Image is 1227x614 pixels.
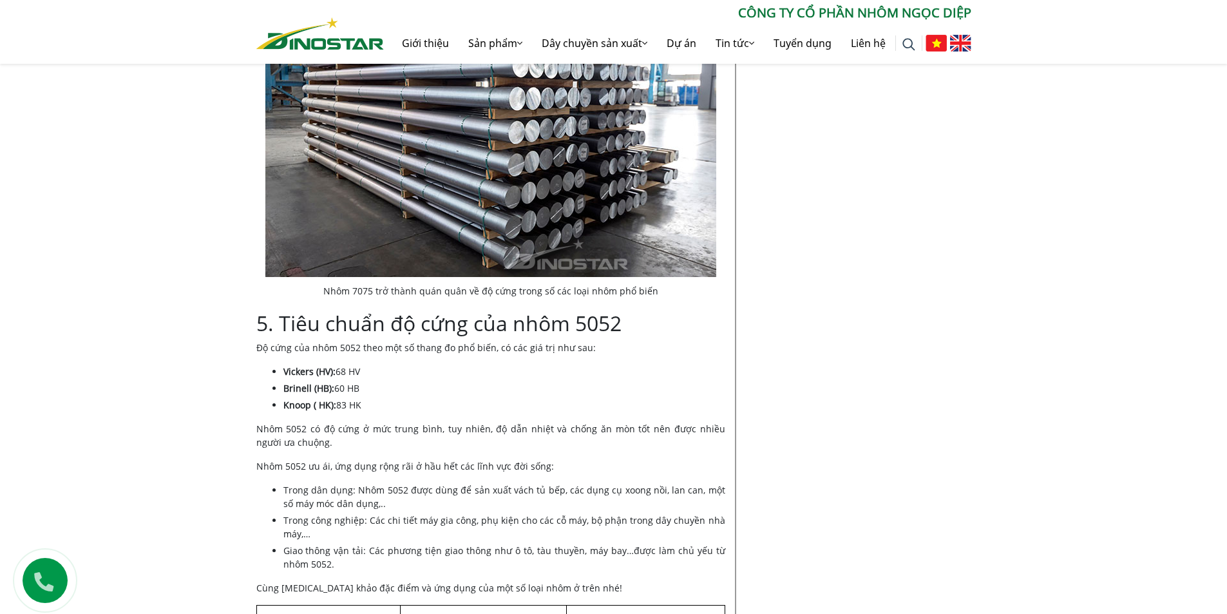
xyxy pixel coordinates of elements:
[532,23,657,64] a: Dây chuyền sản xuất
[256,17,384,50] img: Nhôm Dinostar
[764,23,841,64] a: Tuyển dụng
[256,459,725,473] p: Nhôm 5052 ưu ái, ứng dụng rộng rãi ở hầu hết các lĩnh vực đời sống:
[459,23,532,64] a: Sản phẩm
[950,35,971,52] img: English
[902,38,915,51] img: search
[926,35,947,52] img: Tiếng Việt
[283,483,725,510] li: Trong dân dụng: Nhôm 5052 được dùng để sản xuất vách tủ bếp, các dụng cụ xoong nồi, lan can, một ...
[283,399,336,411] strong: Knoop ( HK):
[256,341,725,354] p: Độ cứng của nhôm 5052 theo một số thang đo phổ biến, có các giá trị như sau:
[265,284,716,298] figcaption: Nhôm 7075 trở thành quán quân về độ cứng trong số các loại nhôm phổ biến
[256,422,725,449] p: Nhôm 5052 có độ cứng ở mức trung bình, tuy nhiên, độ dẫn nhiệt và chống ăn mòn tốt nên được nhiều...
[283,365,336,378] strong: Vickers (HV):
[283,513,725,541] li: Trong công nghiệp: Các chi tiết máy gia công, phụ kiện cho các cỗ máy, bộ phận trong dây chuyền n...
[256,311,725,336] h2: 5. Tiêu chuẩn độ cứng của nhôm 5052
[283,398,725,412] li: 83 HK
[392,23,459,64] a: Giới thiệu
[841,23,895,64] a: Liên hệ
[283,382,334,394] strong: Brinell (HB):
[283,544,725,571] li: Giao thông vận tải: Các phương tiện giao thông như ô tô, tàu thuyền, máy bay…được làm chủ yếu từ ...
[283,381,725,395] li: 60 HB
[706,23,764,64] a: Tin tức
[283,365,725,378] li: 68 HV
[256,581,725,595] p: Cùng [MEDICAL_DATA] khảo đặc điểm và ứng dụng của một số loại nhôm ở trên nhé!
[384,3,971,23] p: CÔNG TY CỔ PHẦN NHÔM NGỌC DIỆP
[657,23,706,64] a: Dự án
